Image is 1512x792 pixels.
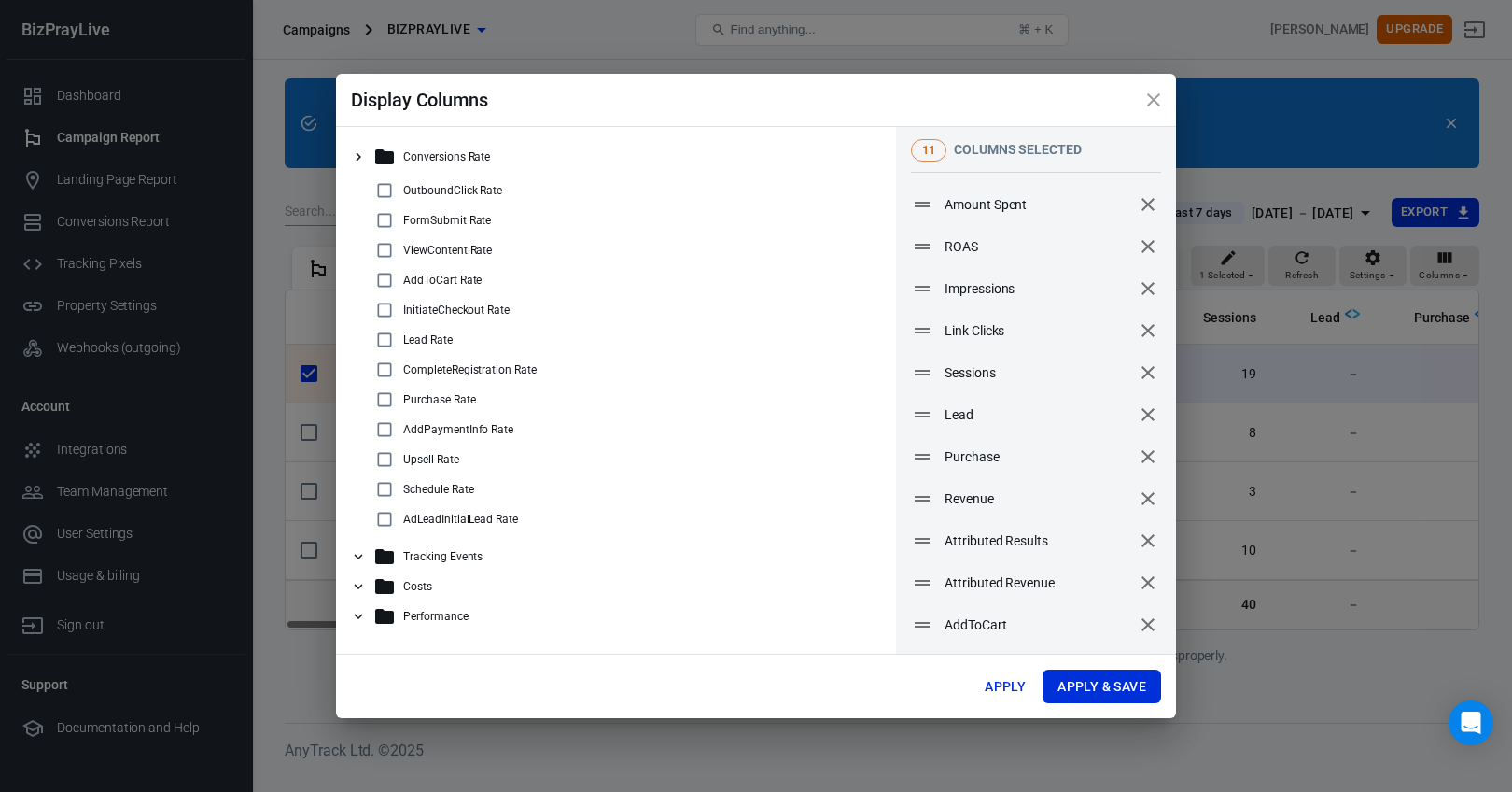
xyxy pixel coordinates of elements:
[896,226,1176,268] div: ROASremove
[403,423,513,436] p: AddPaymentInfo Rate
[896,268,1176,310] div: Impressionsremove
[896,352,1176,394] div: Sessionsremove
[403,214,491,227] p: FormSubmit Rate
[954,142,1082,157] span: columns selected
[945,489,1131,509] span: Revenue
[945,573,1131,593] span: Attributed Revenue
[1132,231,1164,262] button: remove
[351,89,488,111] span: Display Columns
[403,333,453,346] p: Lead Rate
[945,405,1131,425] span: Lead
[403,483,473,496] p: Schedule Rate
[916,141,942,160] span: 11
[945,531,1131,551] span: Attributed Results
[896,310,1176,352] div: Link Clicksremove
[896,436,1176,478] div: Purchaseremove
[403,304,510,317] p: InitiateCheckout Rate
[945,447,1131,467] span: Purchase
[896,478,1176,520] div: Revenueremove
[403,610,469,623] p: Performance
[403,274,482,287] p: AddToCart Rate
[403,150,490,163] p: Conversions Rate
[403,363,537,376] p: CompleteRegistration Rate
[403,513,518,526] p: AdLeadInitialLead Rate
[945,321,1131,341] span: Link Clicks
[945,363,1131,383] span: Sessions
[1132,483,1164,515] button: remove
[1132,357,1164,389] button: remove
[896,184,1176,226] div: Amount Spentremove
[1043,670,1161,704] button: Apply & Save
[1449,700,1493,745] div: Open Intercom Messenger
[975,670,1035,704] button: Apply
[896,394,1176,436] div: Leadremove
[945,615,1131,635] span: AddToCart
[945,279,1131,299] span: Impressions
[403,244,492,257] p: ViewContent Rate
[403,550,483,563] p: Tracking Events
[1132,399,1164,431] button: remove
[896,520,1176,562] div: Attributed Resultsremove
[896,562,1176,604] div: Attributed Revenueremove
[403,453,459,466] p: Upsell Rate
[1132,189,1164,220] button: remove
[945,195,1131,215] span: Amount Spent
[896,604,1176,646] div: AddToCartremove
[945,237,1131,257] span: ROAS
[1132,567,1164,599] button: remove
[403,580,432,593] p: Costs
[403,393,475,406] p: Purchase Rate
[1132,609,1164,641] button: remove
[403,184,502,197] p: OutboundClick Rate
[1132,315,1164,346] button: remove
[1132,273,1164,304] button: remove
[1131,78,1176,122] button: close
[1132,441,1164,473] button: remove
[1132,525,1164,557] button: remove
